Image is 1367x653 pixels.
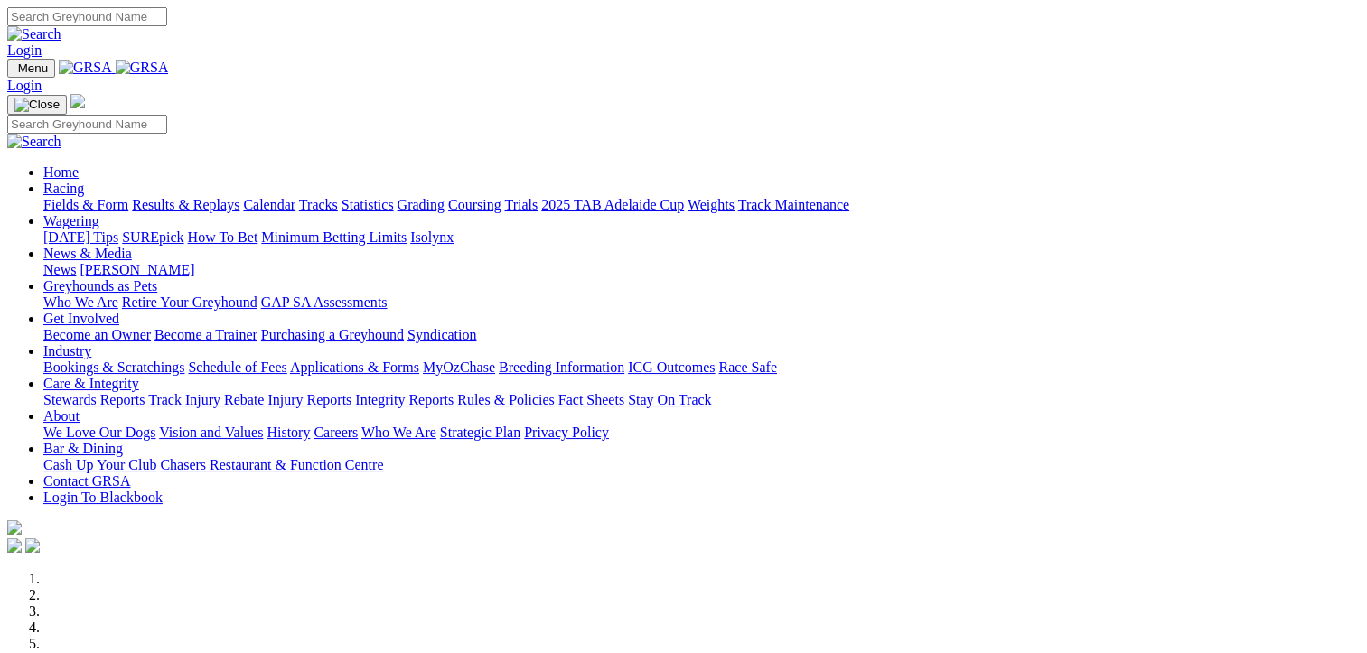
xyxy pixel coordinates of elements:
a: Track Maintenance [738,197,849,212]
a: Calendar [243,197,295,212]
img: GRSA [116,60,169,76]
a: Become an Owner [43,327,151,342]
a: Login [7,78,42,93]
a: GAP SA Assessments [261,294,388,310]
a: [DATE] Tips [43,229,118,245]
a: Coursing [448,197,501,212]
a: Bookings & Scratchings [43,359,184,375]
a: Fields & Form [43,197,128,212]
a: Chasers Restaurant & Function Centre [160,457,383,472]
a: Syndication [407,327,476,342]
a: About [43,408,80,424]
img: facebook.svg [7,538,22,553]
img: logo-grsa-white.png [70,94,85,108]
a: Strategic Plan [440,424,520,440]
div: Greyhounds as Pets [43,294,1360,311]
div: Get Involved [43,327,1360,343]
a: SUREpick [122,229,183,245]
a: Retire Your Greyhound [122,294,257,310]
a: Cash Up Your Club [43,457,156,472]
a: Results & Replays [132,197,239,212]
a: Get Involved [43,311,119,326]
a: Race Safe [718,359,776,375]
img: Search [7,134,61,150]
a: Who We Are [43,294,118,310]
a: [PERSON_NAME] [80,262,194,277]
a: Weights [688,197,735,212]
div: News & Media [43,262,1360,278]
a: Statistics [342,197,394,212]
button: Toggle navigation [7,95,67,115]
a: Breeding Information [499,359,624,375]
a: Login To Blackbook [43,490,163,505]
a: Wagering [43,213,99,229]
a: Become a Trainer [154,327,257,342]
a: Isolynx [410,229,454,245]
div: Industry [43,359,1360,376]
a: Greyhounds as Pets [43,278,157,294]
a: Stewards Reports [43,392,145,407]
img: twitter.svg [25,538,40,553]
a: Track Injury Rebate [148,392,264,407]
a: Stay On Track [628,392,711,407]
img: GRSA [59,60,112,76]
a: Care & Integrity [43,376,139,391]
a: Privacy Policy [524,424,609,440]
button: Toggle navigation [7,59,55,78]
a: Integrity Reports [355,392,454,407]
a: Home [43,164,79,180]
div: Wagering [43,229,1360,246]
a: Rules & Policies [457,392,555,407]
a: Purchasing a Greyhound [261,327,404,342]
div: Bar & Dining [43,457,1360,473]
a: MyOzChase [423,359,495,375]
a: Tracks [299,197,338,212]
a: Minimum Betting Limits [261,229,407,245]
img: Search [7,26,61,42]
a: Bar & Dining [43,441,123,456]
a: Industry [43,343,91,359]
div: Racing [43,197,1360,213]
a: 2025 TAB Adelaide Cup [541,197,684,212]
div: About [43,424,1360,441]
input: Search [7,115,167,134]
a: ICG Outcomes [628,359,715,375]
a: Applications & Forms [290,359,419,375]
a: How To Bet [188,229,258,245]
span: Menu [18,61,48,75]
img: Close [14,98,60,112]
a: History [267,424,310,440]
a: We Love Our Dogs [43,424,155,440]
a: Grading [398,197,445,212]
input: Search [7,7,167,26]
img: logo-grsa-white.png [7,520,22,535]
a: Vision and Values [159,424,263,440]
div: Care & Integrity [43,392,1360,408]
a: Racing [43,181,84,196]
a: Injury Reports [267,392,351,407]
a: Who We Are [361,424,436,440]
a: Schedule of Fees [188,359,286,375]
a: Fact Sheets [558,392,624,407]
a: News & Media [43,246,132,261]
a: Contact GRSA [43,473,130,489]
a: News [43,262,76,277]
a: Login [7,42,42,58]
a: Trials [504,197,538,212]
a: Careers [314,424,358,440]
